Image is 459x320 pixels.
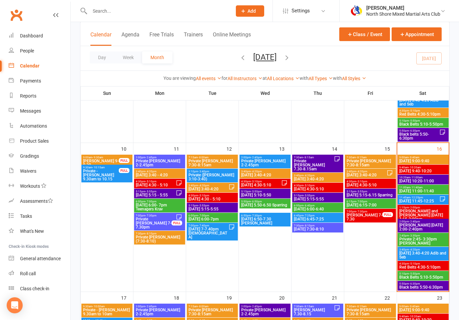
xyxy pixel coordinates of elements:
[9,149,70,164] a: Gradings
[188,170,237,173] span: 3:10pm
[304,174,315,177] span: - 4:20pm
[226,292,239,303] div: 19
[399,251,447,259] span: [DATE] 3:40-4:20 Adib and Seb
[399,223,447,231] span: [PERSON_NAME] [DATE] 2:00-2:40pm
[188,217,237,221] span: [DATE] 6:00-7pm
[149,31,174,46] button: Free Trials
[9,194,70,209] a: Assessments
[409,305,419,308] span: - 9:40am
[346,308,395,316] span: Private [PERSON_NAME] 7:30-8:15am
[20,228,44,234] div: What's New
[346,173,387,177] span: [DATE] 3:40-4:20
[135,170,184,173] span: 3:40pm
[145,305,156,308] span: - 2:45pm
[251,170,262,173] span: - 4:20pm
[332,292,344,303] div: 21
[399,156,447,159] span: 9:00am
[20,198,53,204] div: Assessments
[399,272,447,275] span: 5:10pm
[20,48,34,53] div: People
[9,104,70,119] a: Messages
[121,31,139,46] button: Agenda
[135,235,184,243] span: Private [PERSON_NAME] (7:30-8:10)
[304,204,315,207] span: - 6:40pm
[20,168,36,174] div: Waivers
[174,292,186,303] div: 18
[188,184,228,187] span: 3:40pm
[135,203,184,211] span: [DATE] 6:00- 7pm Teenagers Krav
[241,308,289,316] span: Private [PERSON_NAME] 2-2.45pm
[251,156,262,159] span: - 2:45pm
[248,8,256,14] span: Add
[92,305,105,308] span: - 10:00am
[399,176,447,179] span: 10:20am
[309,76,333,81] a: All Types
[409,315,421,318] span: - 10:20am
[20,213,32,219] div: Tasks
[292,3,310,18] span: Settings
[9,28,70,43] a: Dashboard
[241,305,289,308] span: 2:00pm
[196,76,221,81] a: All events
[294,214,342,217] span: 6:45pm
[221,75,227,81] strong: for
[346,305,395,308] span: 7:30am
[241,180,281,183] span: 4:30pm
[174,143,186,154] div: 11
[294,187,342,191] span: [DATE] 4:30-5:10
[399,206,447,209] span: 1:15pm
[188,187,228,191] span: [DATE] 3:40-4:20
[294,174,342,177] span: 3:40pm
[135,305,184,308] span: 2:00pm
[399,199,439,203] span: [DATE] 11:45-12:25
[409,119,420,122] span: - 5:50pm
[20,63,39,68] div: Calendar
[9,58,70,73] a: Calendar
[241,173,289,177] span: [DATE] 3:40-4:20
[236,5,264,17] button: Add
[241,183,281,187] span: [DATE] 4:30-5:10
[385,292,397,303] div: 22
[251,190,262,193] span: - 5:55pm
[399,98,439,106] span: [DATE] 3:40-4:20 Adib and Seb
[198,194,209,197] span: - 5:10pm
[135,214,172,217] span: 7:00pm
[81,86,133,100] th: Sun
[346,190,395,193] span: 5:15pm
[121,292,133,303] div: 17
[88,6,227,16] input: Search...
[399,237,447,245] span: Private 2:45- 3:30pm [PERSON_NAME]
[90,31,111,46] button: Calendar
[241,214,289,217] span: 6:50pm
[241,159,289,167] span: Private [PERSON_NAME] 2-2.45pm
[346,159,395,167] span: Private [PERSON_NAME] 7:30-8:15am
[399,196,439,199] span: 11:45am
[135,200,184,203] span: 6:00pm
[9,164,70,179] a: Waivers
[20,138,49,144] div: Product Sales
[9,73,70,89] a: Payments
[83,305,131,308] span: 9:30am
[213,31,251,46] button: Online Meetings
[399,285,447,289] span: Black belts 5:50-6:30pm
[20,33,43,38] div: Dashboard
[135,190,176,193] span: 5:15pm
[263,75,267,81] strong: at
[198,170,209,173] span: - 3:40pm
[188,159,237,167] span: Private [PERSON_NAME] 7:30-8:15am
[9,179,70,194] a: Workouts
[382,212,393,217] div: FULL
[399,315,447,318] span: 9:40am
[409,220,420,223] span: - 2:40pm
[303,305,314,308] span: - 8:15am
[346,170,387,173] span: 3:40pm
[20,271,36,276] div: Roll call
[304,214,315,217] span: - 7:25pm
[346,183,395,187] span: [DATE] 4:30-5:10
[145,170,156,173] span: - 4:20pm
[409,248,420,251] span: - 4:20pm
[304,194,315,197] span: - 5:55pm
[399,132,439,140] span: Black belts 5:50-6:30pm
[399,308,447,312] span: [DATE] 9:00-9:40
[399,129,439,132] span: 5:50pm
